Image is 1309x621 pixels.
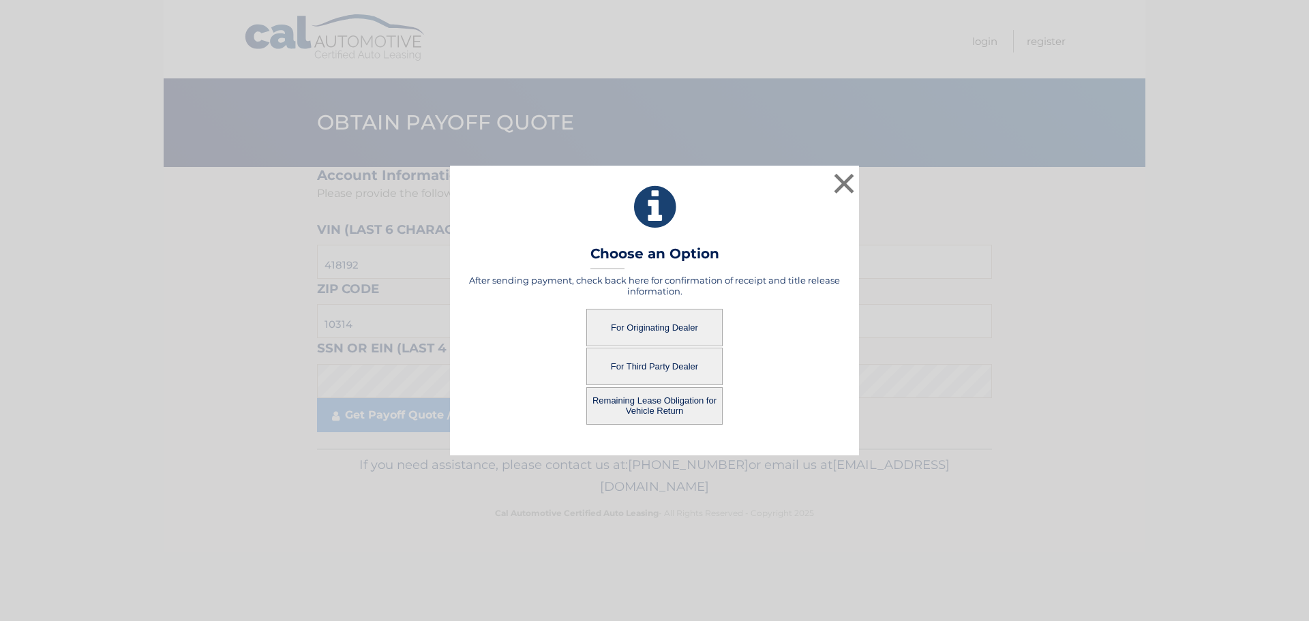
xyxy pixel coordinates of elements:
button: × [830,170,858,197]
button: Remaining Lease Obligation for Vehicle Return [586,387,723,425]
h5: After sending payment, check back here for confirmation of receipt and title release information. [467,275,842,297]
button: For Originating Dealer [586,309,723,346]
button: For Third Party Dealer [586,348,723,385]
h3: Choose an Option [590,245,719,269]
